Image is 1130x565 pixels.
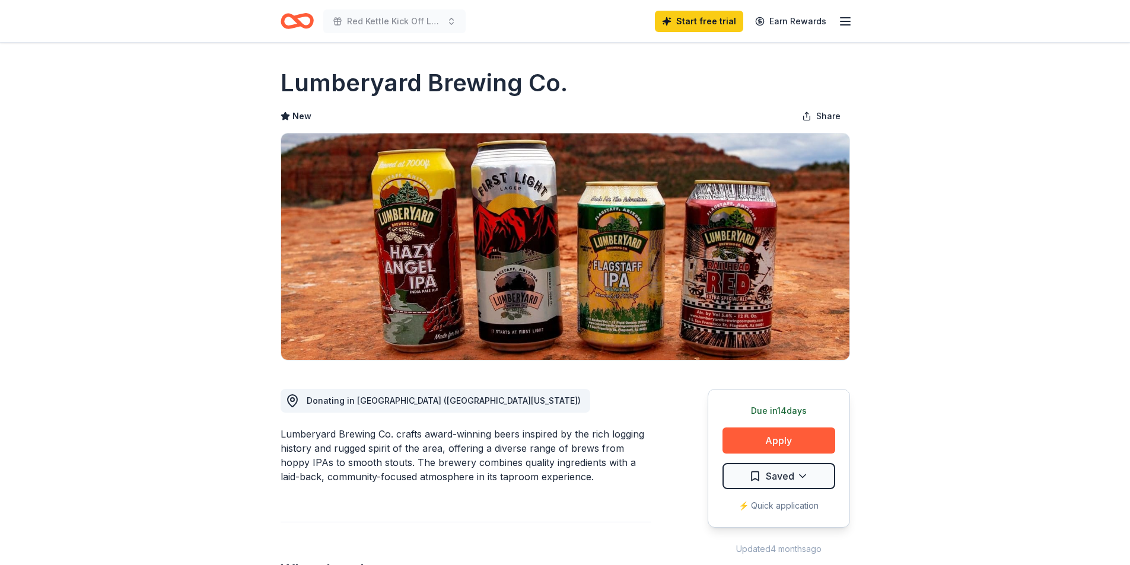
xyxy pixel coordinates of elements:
[281,7,314,35] a: Home
[655,11,743,32] a: Start free trial
[766,468,794,484] span: Saved
[323,9,466,33] button: Red Kettle Kick Off Luncheon
[281,133,849,360] img: Image for Lumberyard Brewing Co.
[347,14,442,28] span: Red Kettle Kick Off Luncheon
[722,404,835,418] div: Due in 14 days
[281,427,651,484] div: Lumberyard Brewing Co. crafts award-winning beers inspired by the rich logging history and rugged...
[722,463,835,489] button: Saved
[292,109,311,123] span: New
[708,542,850,556] div: Updated 4 months ago
[722,427,835,454] button: Apply
[748,11,833,32] a: Earn Rewards
[307,395,581,406] span: Donating in [GEOGRAPHIC_DATA] ([GEOGRAPHIC_DATA][US_STATE])
[816,109,841,123] span: Share
[722,499,835,513] div: ⚡️ Quick application
[281,66,568,100] h1: Lumberyard Brewing Co.
[792,104,850,128] button: Share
